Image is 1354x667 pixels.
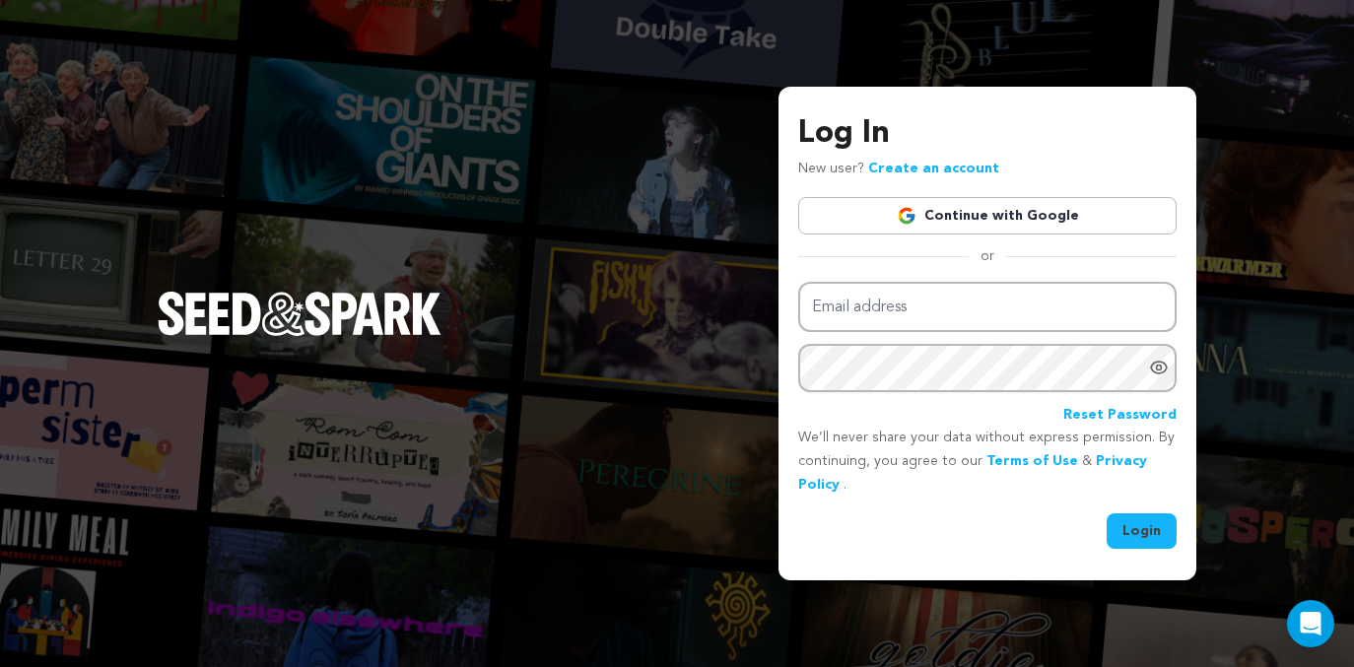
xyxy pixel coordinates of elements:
input: Email address [798,282,1177,332]
p: New user? [798,158,999,181]
a: Create an account [868,162,999,175]
button: Login [1107,513,1177,549]
img: Seed&Spark Logo [158,292,441,335]
a: Terms of Use [986,454,1078,468]
img: Google logo [897,206,916,226]
a: Continue with Google [798,197,1177,234]
span: or [969,246,1006,266]
a: Show password as plain text. Warning: this will display your password on the screen. [1149,358,1169,377]
p: We’ll never share your data without express permission. By continuing, you agree to our & . [798,427,1177,497]
h3: Log In [798,110,1177,158]
a: Privacy Policy [798,454,1147,492]
div: Open Intercom Messenger [1287,600,1334,647]
a: Reset Password [1063,404,1177,428]
a: Seed&Spark Homepage [158,292,441,374]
